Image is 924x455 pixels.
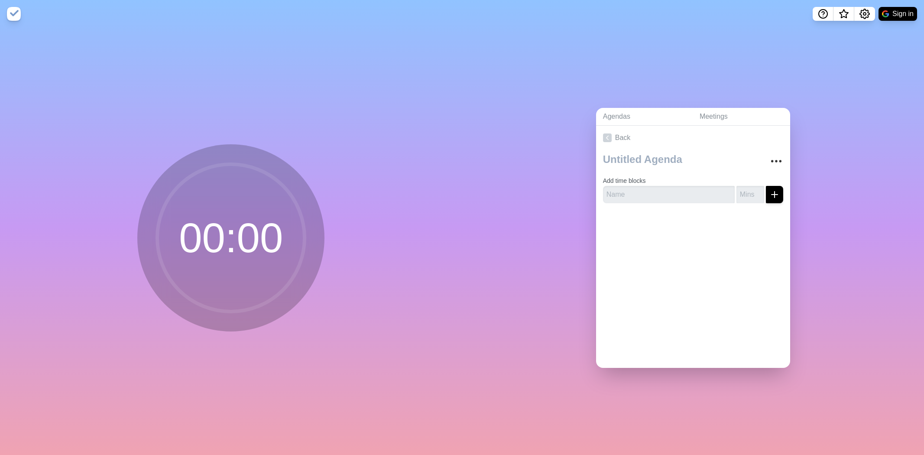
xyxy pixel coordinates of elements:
a: Back [596,126,790,150]
button: What’s new [833,7,854,21]
label: Add time blocks [603,177,646,184]
button: Settings [854,7,875,21]
img: google logo [882,10,889,17]
a: Agendas [596,108,693,126]
a: Meetings [693,108,790,126]
button: Help [813,7,833,21]
input: Mins [736,186,764,203]
button: Sign in [879,7,917,21]
img: timeblocks logo [7,7,21,21]
button: More [768,153,785,170]
input: Name [603,186,735,203]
